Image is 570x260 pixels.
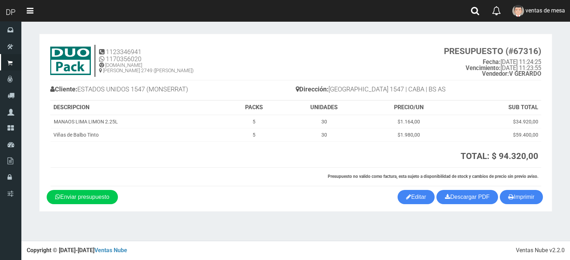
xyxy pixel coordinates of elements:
h4: [GEOGRAPHIC_DATA] 1547 | CABA | BS AS [296,84,541,96]
small: [DATE] 11:24:25 [DATE] 11:23:55 [444,47,541,77]
th: PRECIO/UN [365,101,453,115]
strong: Copyright © [DATE]-[DATE] [27,247,127,254]
th: SUB TOTAL [453,101,541,115]
img: 9k= [50,47,91,75]
button: Imprimir [500,190,543,204]
td: $34.920,00 [453,115,541,128]
td: 5 [225,115,283,128]
td: 5 [225,128,283,142]
td: MANAOS LIMA LIMON 2.25L [51,115,225,128]
td: 30 [283,115,365,128]
td: 30 [283,128,365,142]
img: User Image [512,5,524,17]
strong: TOTAL: $ 94.320,00 [461,151,538,161]
span: ventas de mesa [525,7,565,14]
td: $1.164,00 [365,115,453,128]
strong: Vendedor: [482,70,509,77]
b: V GERARDO [482,70,541,77]
b: Cliente: [50,85,77,93]
div: Ventas Nube v2.2.0 [516,246,565,255]
a: Editar [398,190,435,204]
span: Enviar presupuesto [60,194,109,200]
strong: Vencimiento: [466,65,501,71]
th: UNIDADES [283,101,365,115]
td: $59.400,00 [453,128,541,142]
td: Viñas de Balbo Tinto [51,128,225,142]
a: Ventas Nube [94,247,127,254]
h5: [DOMAIN_NAME] [PERSON_NAME] 2749 ([PERSON_NAME]) [99,63,194,74]
strong: Fecha: [483,59,501,65]
b: Dirección: [296,85,328,93]
h4: 1123346941 1170356020 [99,48,194,63]
td: $1.980,00 [365,128,453,142]
h4: ESTADOS UNIDOS 1547 (MONSERRAT) [50,84,296,96]
th: DESCRIPCION [51,101,225,115]
strong: Presupuesto no valido como factura, esta sujeto a disponibilidad de stock y cambios de precio sin... [328,174,538,179]
strong: PRESUPUESTO (#67316) [444,46,541,56]
th: PACKS [225,101,283,115]
a: Enviar presupuesto [47,190,118,204]
a: Descargar PDF [436,190,498,204]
